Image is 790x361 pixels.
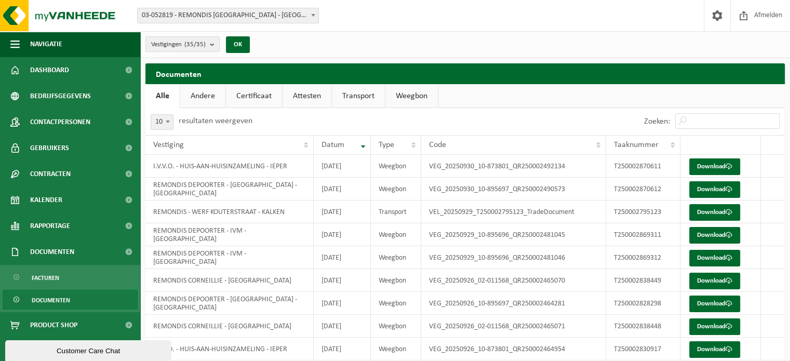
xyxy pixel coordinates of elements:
[145,315,314,338] td: REMONDIS CORNEILLIE - [GEOGRAPHIC_DATA]
[32,268,59,288] span: Facturen
[314,292,371,315] td: [DATE]
[145,36,220,52] button: Vestigingen(35/35)
[689,204,740,221] a: Download
[689,181,740,198] a: Download
[180,84,225,108] a: Andere
[379,141,394,149] span: Type
[371,200,421,223] td: Transport
[138,8,318,23] span: 03-052819 - REMONDIS WEST-VLAANDEREN - OOSTENDE
[606,246,681,269] td: T250002869312
[689,341,740,358] a: Download
[371,315,421,338] td: Weegbon
[332,84,385,108] a: Transport
[371,223,421,246] td: Weegbon
[644,117,670,126] label: Zoeken:
[689,318,740,335] a: Download
[30,31,62,57] span: Navigatie
[30,213,70,239] span: Rapportage
[3,268,138,287] a: Facturen
[145,269,314,292] td: REMONDIS CORNEILLIE - [GEOGRAPHIC_DATA]
[689,158,740,175] a: Download
[3,290,138,310] a: Documenten
[421,246,606,269] td: VEG_20250929_10-895696_QR250002481046
[606,315,681,338] td: T250002838448
[30,135,69,161] span: Gebruikers
[314,338,371,360] td: [DATE]
[226,36,250,53] button: OK
[606,292,681,315] td: T250002828298
[421,178,606,200] td: VEG_20250930_10-895697_QR250002490573
[314,200,371,223] td: [DATE]
[145,246,314,269] td: REMONDIS DEPOORTER - IVM - [GEOGRAPHIC_DATA]
[179,117,252,125] label: resultaten weergeven
[606,269,681,292] td: T250002838449
[371,178,421,200] td: Weegbon
[371,155,421,178] td: Weegbon
[184,41,206,48] count: (35/35)
[421,338,606,360] td: VEG_20250926_10-873801_QR250002464954
[283,84,331,108] a: Attesten
[606,178,681,200] td: T250002870612
[137,8,319,23] span: 03-052819 - REMONDIS WEST-VLAANDEREN - OOSTENDE
[371,269,421,292] td: Weegbon
[421,269,606,292] td: VEG_20250926_02-011568_QR250002465070
[145,155,314,178] td: I.V.V.O. - HUIS-AAN-HUISINZAMELING - IEPER
[371,246,421,269] td: Weegbon
[145,292,314,315] td: REMONDIS DEPOORTER - [GEOGRAPHIC_DATA] - [GEOGRAPHIC_DATA]
[151,37,206,52] span: Vestigingen
[145,223,314,246] td: REMONDIS DEPOORTER - IVM - [GEOGRAPHIC_DATA]
[429,141,446,149] span: Code
[30,109,90,135] span: Contactpersonen
[314,155,371,178] td: [DATE]
[314,178,371,200] td: [DATE]
[689,227,740,244] a: Download
[689,296,740,312] a: Download
[371,338,421,360] td: Weegbon
[421,292,606,315] td: VEG_20250926_10-895697_QR250002464281
[314,223,371,246] td: [DATE]
[151,115,173,129] span: 10
[421,315,606,338] td: VEG_20250926_02-011568_QR250002465071
[385,84,438,108] a: Weegbon
[30,312,77,338] span: Product Shop
[226,84,282,108] a: Certificaat
[30,161,71,187] span: Contracten
[145,200,314,223] td: REMONDIS - WERF KOUTERSTRAAT - KALKEN
[145,84,180,108] a: Alle
[30,57,69,83] span: Dashboard
[614,141,659,149] span: Taaknummer
[145,63,785,84] h2: Documenten
[30,187,62,213] span: Kalender
[153,141,184,149] span: Vestiging
[421,200,606,223] td: VEL_20250929_T250002795123_TradeDocument
[32,290,70,310] span: Documenten
[314,269,371,292] td: [DATE]
[322,141,344,149] span: Datum
[5,338,173,361] iframe: chat widget
[606,338,681,360] td: T250002830917
[421,155,606,178] td: VEG_20250930_10-873801_QR250002492134
[145,338,314,360] td: I.V.V.O. - HUIS-AAN-HUISINZAMELING - IEPER
[371,292,421,315] td: Weegbon
[151,114,173,130] span: 10
[145,178,314,200] td: REMONDIS DEPOORTER - [GEOGRAPHIC_DATA] - [GEOGRAPHIC_DATA]
[689,273,740,289] a: Download
[314,315,371,338] td: [DATE]
[606,155,681,178] td: T250002870611
[314,246,371,269] td: [DATE]
[30,83,91,109] span: Bedrijfsgegevens
[606,200,681,223] td: T250002795123
[606,223,681,246] td: T250002869311
[421,223,606,246] td: VEG_20250929_10-895696_QR250002481045
[30,239,74,265] span: Documenten
[689,250,740,266] a: Download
